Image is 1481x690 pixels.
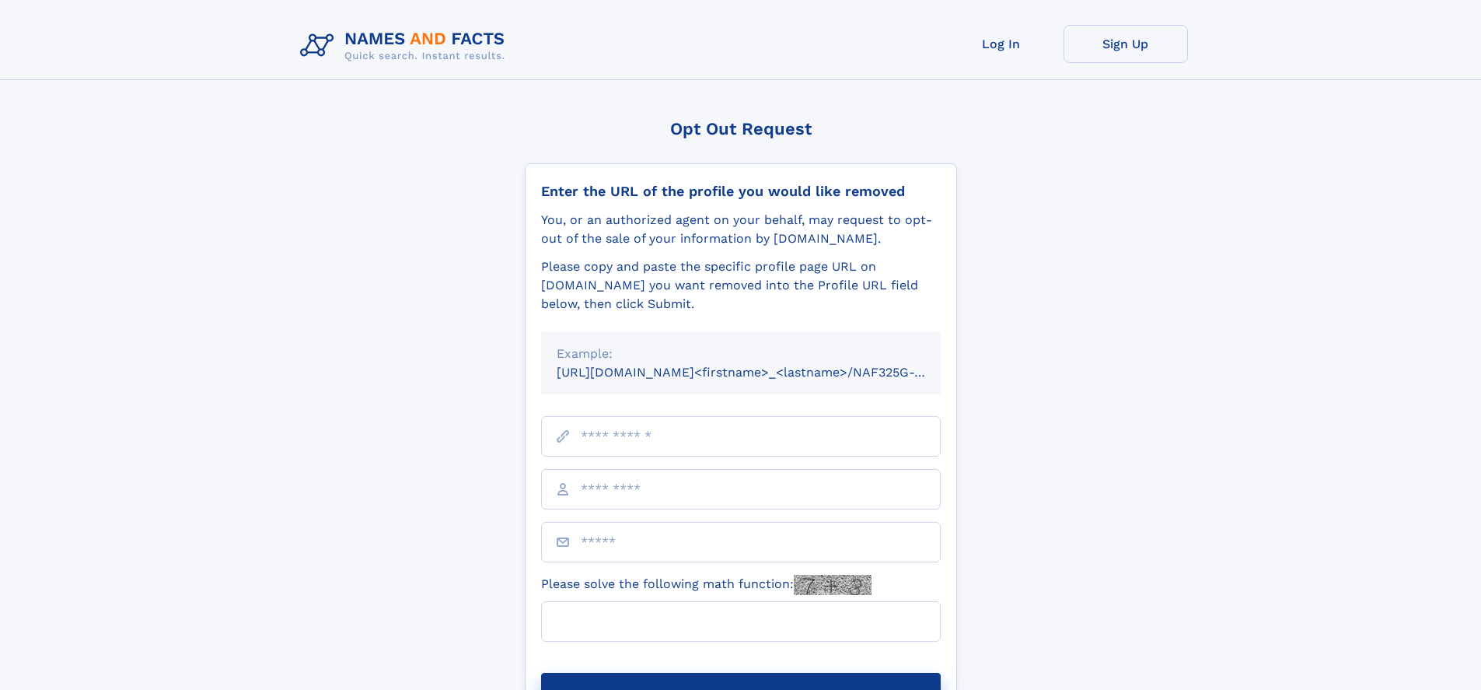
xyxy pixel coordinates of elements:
[541,183,941,200] div: Enter the URL of the profile you would like removed
[294,25,518,67] img: Logo Names and Facts
[557,365,970,380] small: [URL][DOMAIN_NAME]<firstname>_<lastname>/NAF325G-xxxxxxxx
[1064,25,1188,63] a: Sign Up
[541,575,871,595] label: Please solve the following math function:
[525,119,957,138] div: Opt Out Request
[541,257,941,313] div: Please copy and paste the specific profile page URL on [DOMAIN_NAME] you want removed into the Pr...
[541,211,941,248] div: You, or an authorized agent on your behalf, may request to opt-out of the sale of your informatio...
[939,25,1064,63] a: Log In
[557,345,925,363] div: Example:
